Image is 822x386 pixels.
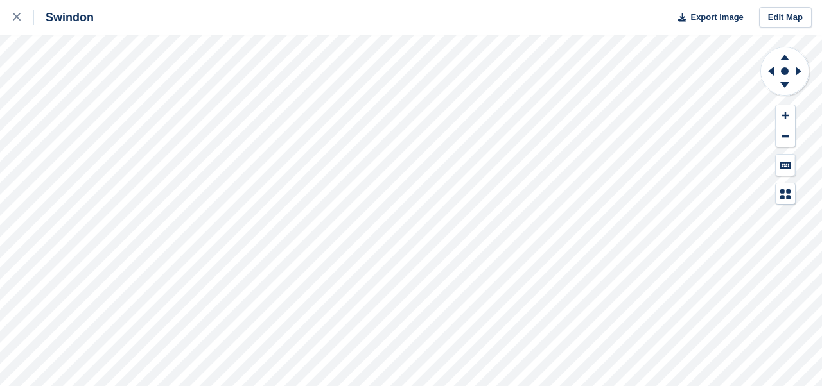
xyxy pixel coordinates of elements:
[776,126,795,147] button: Zoom Out
[670,7,744,28] button: Export Image
[776,105,795,126] button: Zoom In
[34,10,94,25] div: Swindon
[776,183,795,205] button: Map Legend
[759,7,812,28] a: Edit Map
[776,155,795,176] button: Keyboard Shortcuts
[690,11,743,24] span: Export Image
